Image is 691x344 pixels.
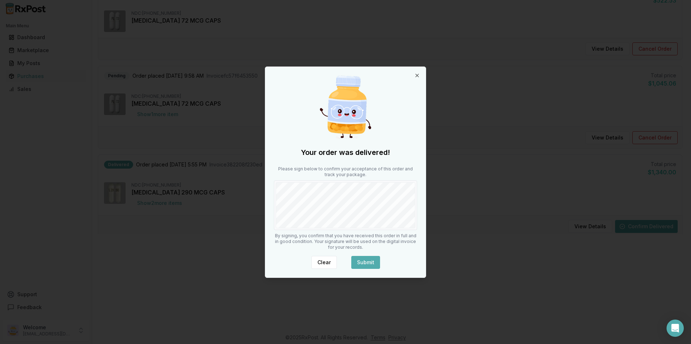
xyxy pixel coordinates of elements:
p: By signing, you confirm that you have received this order in full and in good condition. Your sig... [274,233,417,250]
button: Clear [311,256,337,269]
h2: Your order was delivered! [274,147,417,157]
img: Happy Pill Bottle [311,73,380,142]
button: Submit [351,256,380,269]
p: Please sign below to confirm your acceptance of this order and track your package. [274,166,417,178]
